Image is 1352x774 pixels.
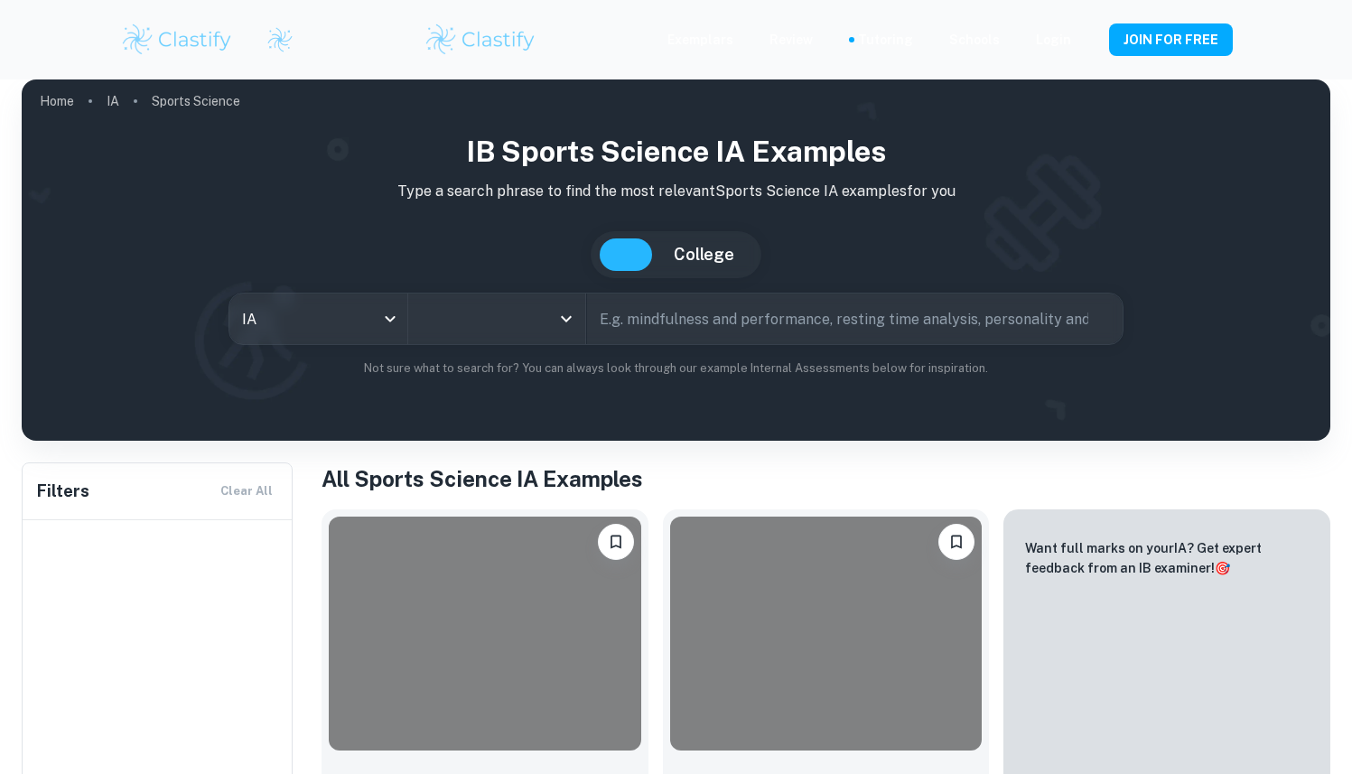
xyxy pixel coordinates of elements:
a: Home [40,89,74,114]
a: IA [107,89,119,114]
p: Type a search phrase to find the most relevant Sports Science IA examples for you [36,181,1316,202]
p: Sports Science [152,91,240,111]
p: Exemplars [667,30,733,50]
a: Login [1036,30,1071,50]
a: Clastify logo [256,26,294,53]
a: Tutoring [858,30,913,50]
button: Help and Feedback [1086,35,1095,44]
img: Clastify logo [266,26,294,53]
div: IA [229,294,407,344]
p: Not sure what to search for? You can always look through our example Internal Assessments below f... [36,359,1316,378]
img: Clastify logo [120,22,235,58]
h1: IB Sports Science IA examples [36,130,1316,173]
p: Review [769,30,813,50]
button: Please log in to bookmark exemplars [938,524,974,560]
img: profile cover [22,79,1330,441]
button: Open [554,306,579,331]
img: Clastify logo [424,22,538,58]
button: IB [600,238,652,271]
input: E.g. mindfulness and performance, resting time analysis, personality and sport... [587,294,1089,344]
button: JOIN FOR FREE [1109,23,1233,56]
button: College [656,238,752,271]
h6: Filters [37,479,89,504]
button: Search [1096,312,1110,326]
a: Schools [949,30,1000,50]
p: Want full marks on your IA ? Get expert feedback from an IB examiner! [1025,538,1309,578]
button: Please log in to bookmark exemplars [598,524,634,560]
span: 🎯 [1215,561,1230,575]
h1: All Sports Science IA Examples [322,462,1330,495]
